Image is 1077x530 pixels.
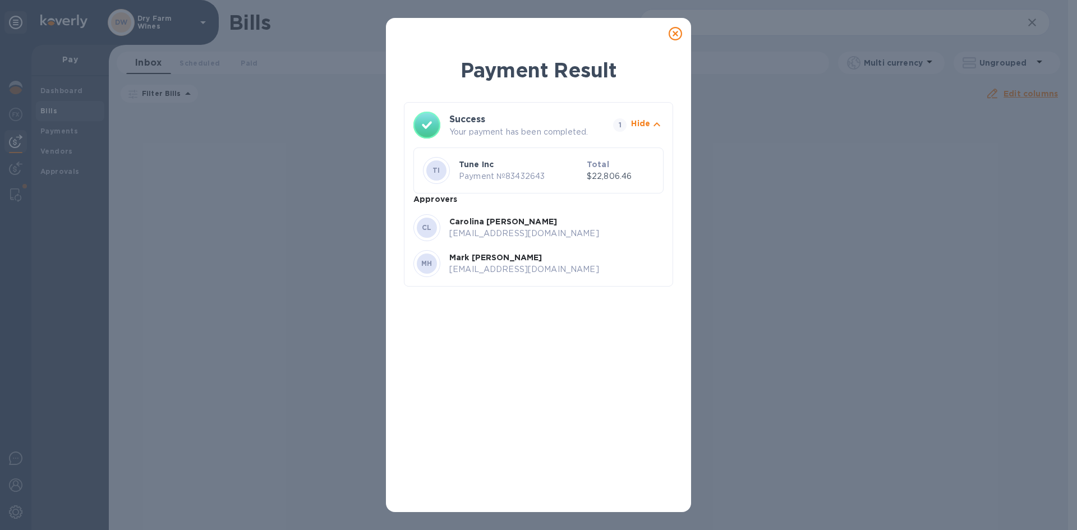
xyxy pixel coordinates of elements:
[459,170,582,182] p: Payment № 83432643
[449,113,593,126] h3: Success
[459,159,582,170] p: Tune Inc
[422,223,432,232] b: CL
[449,217,557,226] b: Carolina [PERSON_NAME]
[432,166,440,174] b: TI
[613,118,627,132] span: 1
[449,228,664,239] p: [EMAIL_ADDRESS][DOMAIN_NAME]
[449,253,542,262] b: Mark [PERSON_NAME]
[631,118,664,133] button: Hide
[631,118,650,129] p: Hide
[449,126,609,138] p: Your payment has been completed.
[449,264,664,275] p: [EMAIL_ADDRESS][DOMAIN_NAME]
[587,160,609,169] b: Total
[587,170,654,182] p: $22,806.46
[404,56,673,84] h1: Payment Result
[421,259,432,268] b: MH
[413,195,457,204] b: Approvers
